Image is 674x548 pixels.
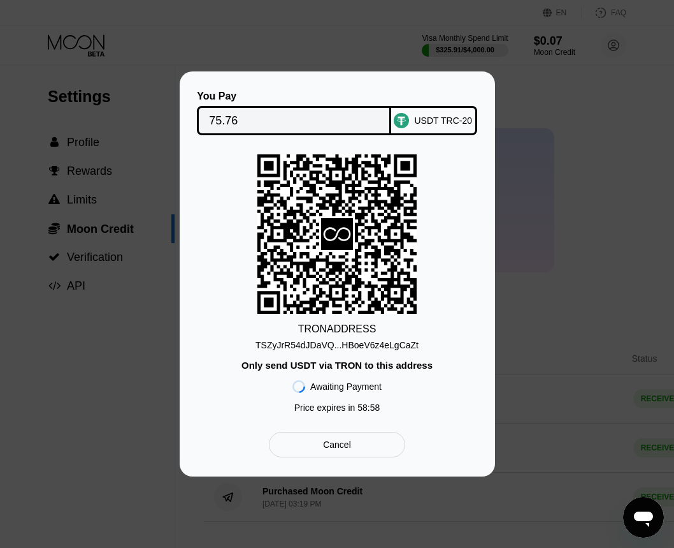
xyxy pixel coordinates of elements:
[255,340,419,350] div: TSZyJrR54dJDaVQ...HBoeV6z4eLgCaZt
[269,432,405,457] div: Cancel
[199,91,476,135] div: You PayUSDT TRC-20
[241,360,433,371] div: Only send USDT via TRON to this address
[357,403,380,413] span: 58 : 58
[323,439,351,450] div: Cancel
[255,335,419,350] div: TSZyJrR54dJDaVQ...HBoeV6z4eLgCaZt
[414,115,472,126] div: USDT TRC-20
[623,497,664,538] iframe: Button to launch messaging window
[310,381,382,392] div: Awaiting Payment
[294,403,380,413] div: Price expires in
[298,323,376,335] div: TRON ADDRESS
[197,91,391,102] div: You Pay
